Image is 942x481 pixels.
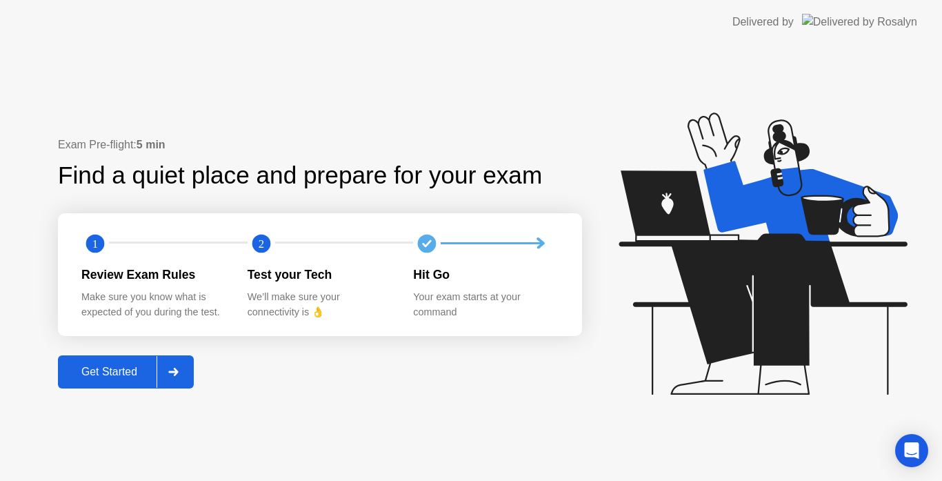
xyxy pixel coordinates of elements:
[259,237,264,250] text: 2
[248,266,392,284] div: Test your Tech
[137,139,166,150] b: 5 min
[413,266,557,284] div: Hit Go
[732,14,794,30] div: Delivered by
[413,290,557,320] div: Your exam starts at your command
[92,237,98,250] text: 1
[802,14,917,30] img: Delivered by Rosalyn
[58,137,582,153] div: Exam Pre-flight:
[895,434,928,467] div: Open Intercom Messenger
[62,366,157,378] div: Get Started
[58,157,544,194] div: Find a quiet place and prepare for your exam
[248,290,392,320] div: We’ll make sure your connectivity is 👌
[81,290,226,320] div: Make sure you know what is expected of you during the test.
[58,355,194,389] button: Get Started
[81,266,226,284] div: Review Exam Rules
